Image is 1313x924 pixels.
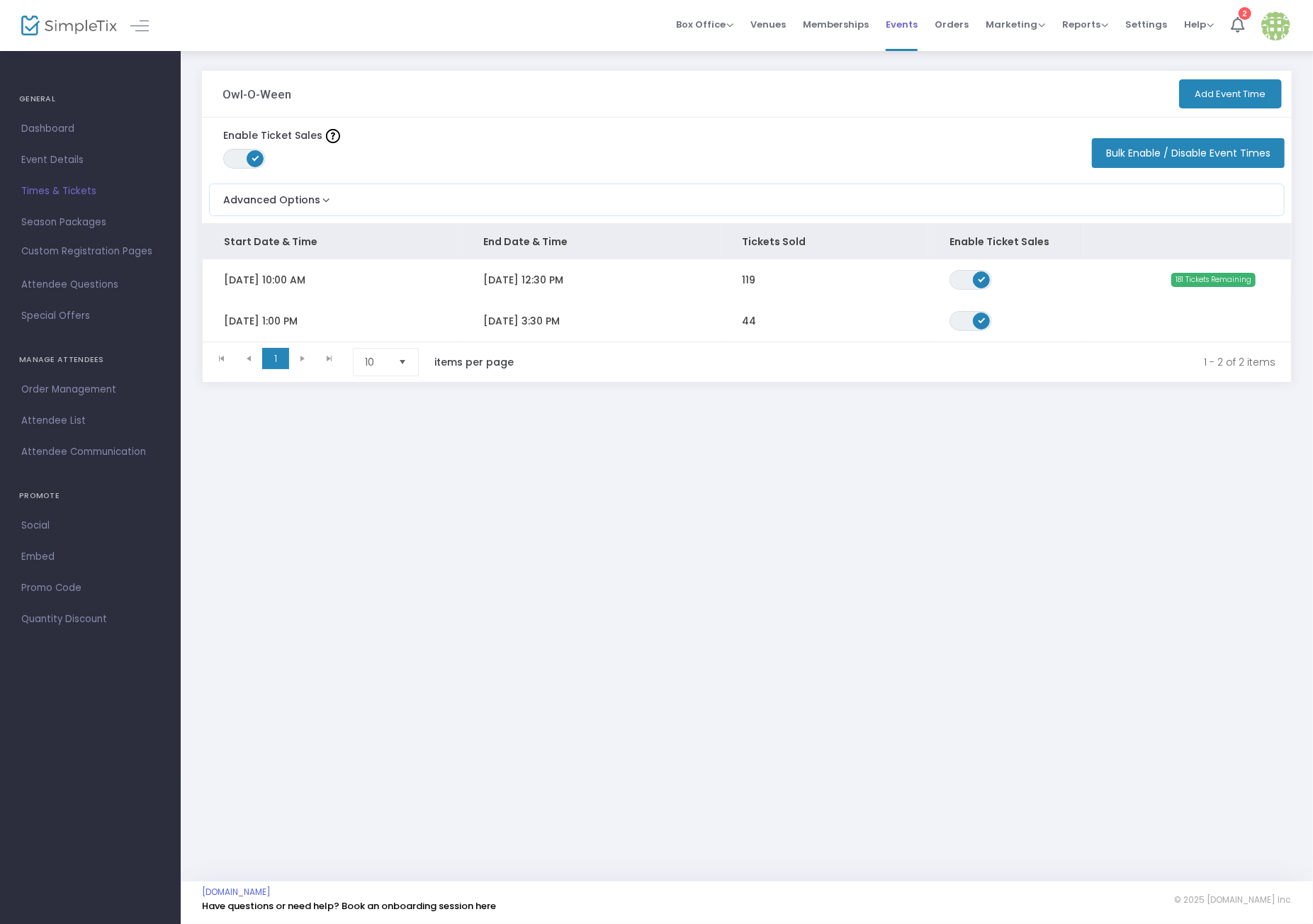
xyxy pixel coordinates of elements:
span: 44 [742,314,756,328]
span: Venues [750,6,786,43]
div: 2 [1239,7,1251,20]
span: Season Packages [21,213,159,232]
th: Start Date & Time [203,224,462,259]
span: Orders [935,6,969,43]
span: Custom Registration Pages [21,244,152,259]
label: Enable Ticket Sales [223,128,340,143]
span: Attendee Questions [21,276,159,294]
span: Reports [1062,18,1108,31]
span: ON [979,275,986,282]
span: Settings [1125,6,1167,43]
span: ON [979,316,986,323]
span: Help [1184,18,1214,31]
span: Attendee List [21,412,159,430]
th: Enable Ticket Sales [928,224,1083,259]
span: Times & Tickets [21,182,159,201]
span: [DATE] 12:30 PM [483,273,563,287]
span: [DATE] 3:30 PM [483,314,560,328]
a: Have questions or need help? Book an onboarding session here [202,899,496,913]
span: Box Office [676,18,733,31]
span: Attendee Communication [21,443,159,461]
span: Memberships [803,6,869,43]
span: Marketing [986,18,1045,31]
th: End Date & Time [462,224,721,259]
span: 181 Tickets Remaining [1171,273,1256,287]
kendo-pager-info: 1 - 2 of 2 items [543,348,1275,376]
div: Data table [203,224,1291,342]
span: Event Details [21,151,159,169]
h4: MANAGE ATTENDEES [19,346,162,374]
h4: PROMOTE [19,482,162,510]
span: Dashboard [21,120,159,138]
span: 10 [365,355,387,369]
button: Bulk Enable / Disable Event Times [1092,138,1285,168]
button: Advanced Options [210,184,333,208]
a: [DOMAIN_NAME] [202,886,271,898]
span: Events [886,6,918,43]
img: question-mark [326,129,340,143]
span: © 2025 [DOMAIN_NAME] Inc. [1174,894,1292,906]
span: Order Management [21,381,159,399]
span: Quantity Discount [21,610,159,629]
span: [DATE] 10:00 AM [224,273,305,287]
th: Tickets Sold [721,224,928,259]
button: Add Event Time [1179,79,1282,108]
h4: GENERAL [19,85,162,113]
span: Promo Code [21,579,159,597]
h3: Owl-O-Ween [222,87,291,101]
span: 119 [742,273,755,287]
span: Special Offers [21,307,159,325]
span: ON [252,154,259,162]
label: items per page [434,355,514,369]
button: Select [393,349,412,376]
span: Page 1 [262,348,289,369]
span: Social [21,517,159,535]
span: [DATE] 1:00 PM [224,314,298,328]
span: Embed [21,548,159,566]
